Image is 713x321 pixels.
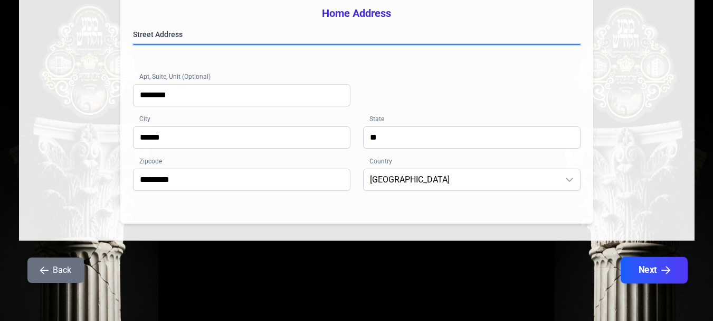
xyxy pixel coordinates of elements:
span: United States [364,169,559,190]
button: Back [27,258,84,283]
button: Next [620,257,687,283]
div: dropdown trigger [559,169,580,190]
label: Street Address [133,29,581,40]
h3: Home Address [133,6,581,21]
